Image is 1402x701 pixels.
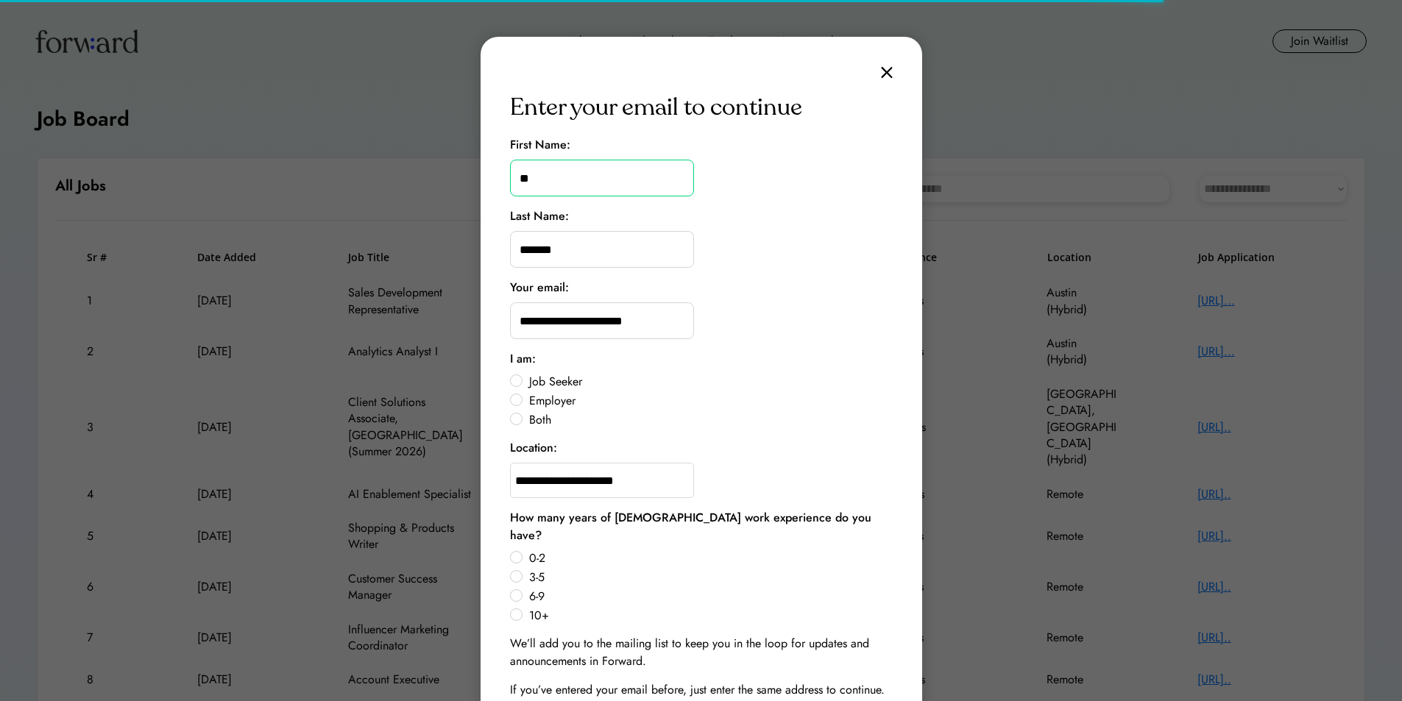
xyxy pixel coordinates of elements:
label: Employer [525,395,893,407]
label: 0-2 [525,552,893,564]
label: Both [525,414,893,426]
div: Your email: [510,279,569,296]
label: Job Seeker [525,376,893,388]
div: First Name: [510,136,570,154]
div: Location: [510,439,557,457]
label: 3-5 [525,572,893,583]
img: close.svg [881,66,893,79]
div: I am: [510,350,536,368]
div: Enter your email to continue [510,90,802,125]
div: If you’ve entered your email before, just enter the same address to continue. [510,681,885,699]
div: We’ll add you to the mailing list to keep you in the loop for updates and announcements in Forward. [510,635,893,670]
div: Last Name: [510,207,569,225]
label: 6-9 [525,591,893,602]
div: How many years of [DEMOGRAPHIC_DATA] work experience do you have? [510,509,893,544]
label: 10+ [525,610,893,622]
